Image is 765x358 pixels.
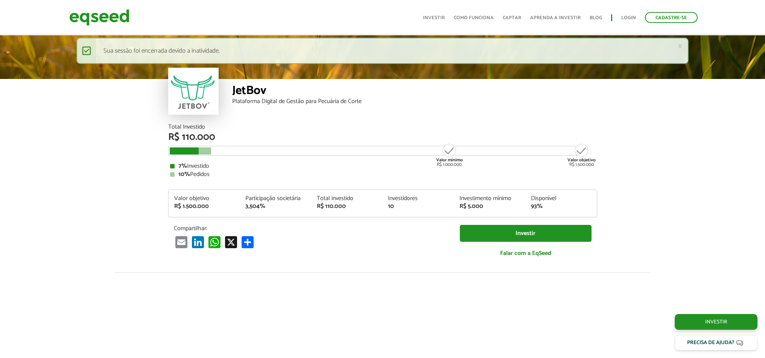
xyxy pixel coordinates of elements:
p: Compartilhar: [174,225,449,232]
div: Total investido [317,196,377,202]
a: WhatsApp [207,236,222,248]
a: Como funciona [454,15,494,20]
a: Blog [590,15,602,20]
a: Captar [503,15,521,20]
div: 3,504% [245,203,306,209]
a: × [678,42,682,50]
div: Investimento mínimo [459,196,520,202]
div: Disponível [531,196,591,202]
a: LinkedIn [190,236,205,248]
strong: Valor mínimo [436,156,463,164]
a: Investir [460,225,592,242]
a: X [224,236,239,248]
a: Email [174,236,189,248]
div: R$ 1.500.000 [174,203,234,209]
div: R$ 110.000 [317,203,377,209]
div: Participação societária [245,196,306,202]
div: R$ 1.500.000 [567,143,596,167]
div: Valor objetivo [174,196,234,202]
div: JetBov [232,85,597,99]
a: Compartilhar [240,236,255,248]
div: Total Investido [168,124,597,130]
strong: Valor objetivo [567,156,596,164]
div: 10 [388,203,448,209]
a: Cadastre-se [645,12,698,23]
div: R$ 1.000.000 [435,143,464,167]
a: Investir [675,314,757,330]
a: Falar com a EqSeed [460,246,592,261]
div: Pedidos [170,171,595,177]
div: Investido [170,163,595,169]
div: Sua sessão foi encerrada devido a inatividade. [76,38,688,64]
strong: 10% [178,169,190,179]
a: Aprenda a investir [530,15,581,20]
div: R$ 5.000 [459,203,520,209]
a: Investir [423,15,445,20]
a: Login [621,15,636,20]
div: R$ 110.000 [168,132,597,142]
strong: 7% [178,161,187,171]
div: Investidores [388,196,448,202]
img: EqSeed [69,8,129,27]
div: 93% [531,203,591,209]
div: Plataforma Digital de Gestão para Pecuária de Corte [232,99,597,105]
